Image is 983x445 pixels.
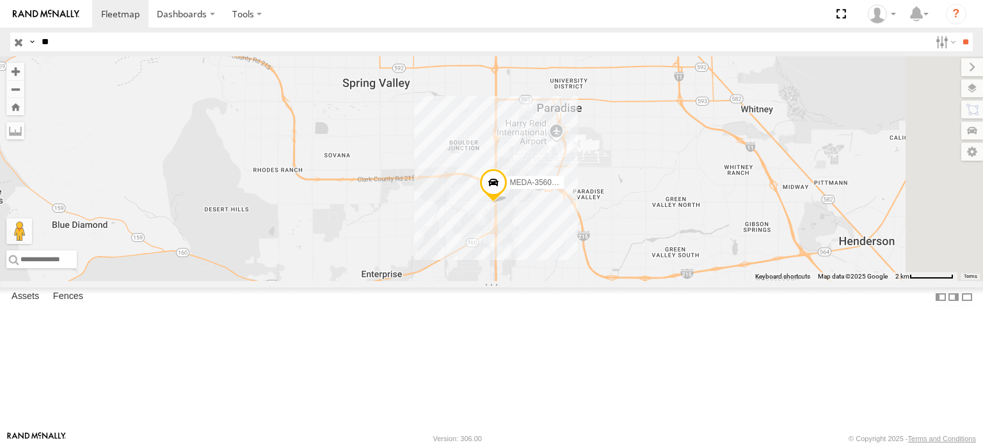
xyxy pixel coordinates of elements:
[510,177,584,186] span: MEDA-356030-Swing
[5,288,45,306] label: Assets
[964,274,977,279] a: Terms (opens in new tab)
[755,272,810,281] button: Keyboard shortcuts
[27,33,37,51] label: Search Query
[47,288,90,306] label: Fences
[818,273,888,280] span: Map data ©2025 Google
[7,432,66,445] a: Visit our Website
[6,80,24,98] button: Zoom out
[6,98,24,115] button: Zoom Home
[849,435,976,442] div: © Copyright 2025 -
[961,287,973,306] label: Hide Summary Table
[895,273,909,280] span: 2 km
[891,272,957,281] button: Map Scale: 2 km per 65 pixels
[6,218,32,244] button: Drag Pegman onto the map to open Street View
[433,435,482,442] div: Version: 306.00
[6,122,24,140] label: Measure
[13,10,79,19] img: rand-logo.svg
[6,63,24,80] button: Zoom in
[863,4,900,24] div: Jerry Constable
[931,33,958,51] label: Search Filter Options
[947,287,960,306] label: Dock Summary Table to the Right
[934,287,947,306] label: Dock Summary Table to the Left
[908,435,976,442] a: Terms and Conditions
[961,143,983,161] label: Map Settings
[946,4,966,24] i: ?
